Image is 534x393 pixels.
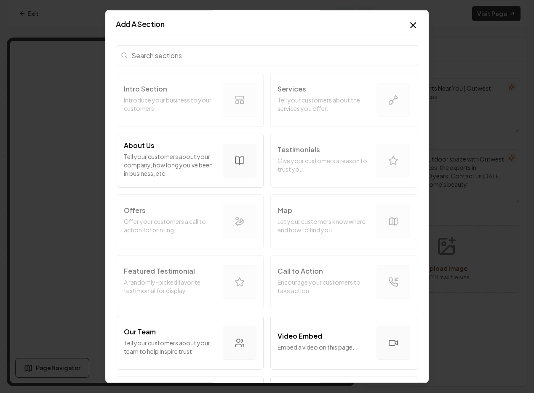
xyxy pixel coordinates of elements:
button: Our TeamTell your customers about your team to help inspire trust. [117,316,264,370]
input: Search sections... [116,45,418,65]
p: Tell your customers about your company, how long you've been in business, etc. [124,152,216,178]
p: Embed a video on this page. [278,343,370,351]
p: Tell your customers about your team to help inspire trust. [124,339,216,355]
h2: Add A Section [116,20,418,28]
p: Our Team [124,327,156,337]
button: Video EmbedEmbed a video on this page. [270,316,417,370]
p: About Us [124,140,155,151]
p: Video Embed [278,331,322,341]
button: About UsTell your customers about your company, how long you've been in business, etc. [117,134,264,188]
